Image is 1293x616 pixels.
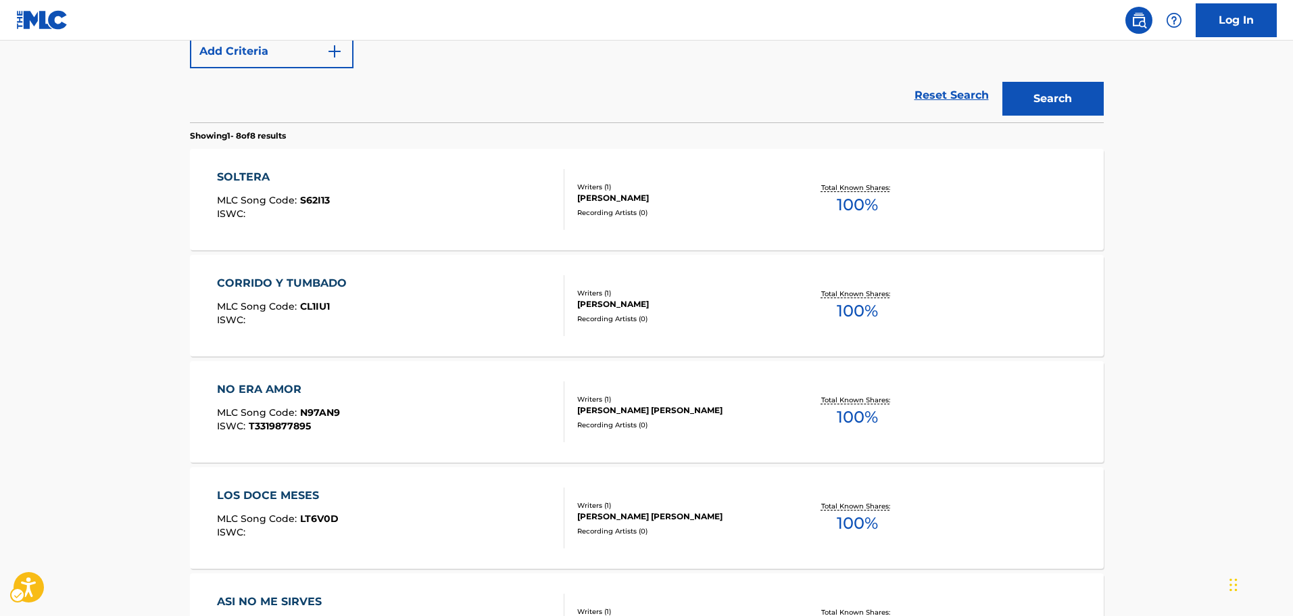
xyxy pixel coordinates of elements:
div: CORRIDO Y TUMBADO [217,275,353,291]
div: Writers ( 1 ) [577,288,781,298]
img: MLC Logo [16,10,68,30]
span: N97AN9 [300,406,340,419]
p: Total Known Shares: [821,183,894,193]
div: Recording Artists ( 0 ) [577,526,781,536]
p: Total Known Shares: [821,395,894,405]
button: Add Criteria [190,34,353,68]
div: [PERSON_NAME] [PERSON_NAME] [577,511,781,523]
div: Writers ( 1 ) [577,182,781,192]
span: MLC Song Code : [217,406,300,419]
span: S62I13 [300,194,330,206]
span: 100 % [837,299,878,323]
span: 100 % [837,193,878,217]
a: CORRIDO Y TUMBADOMLC Song Code:CL1IU1ISWC:Writers (1)[PERSON_NAME]Recording Artists (0)Total Know... [190,255,1104,356]
img: search [1131,12,1147,28]
a: NO ERA AMORMLC Song Code:N97AN9ISWC:T3319877895Writers (1)[PERSON_NAME] [PERSON_NAME]Recording Ar... [190,361,1104,463]
p: Total Known Shares: [821,501,894,511]
img: help [1166,12,1182,28]
div: Recording Artists ( 0 ) [577,208,781,218]
div: Arrastrar [1229,565,1238,605]
div: Widget de chat [1225,551,1293,616]
p: Total Known Shares: [821,289,894,299]
div: LOS DOCE MESES [217,488,339,504]
p: Showing 1 - 8 of 8 results [190,130,286,142]
div: NO ERA AMOR [217,381,340,398]
span: MLC Song Code : [217,513,300,525]
a: Log In [1196,3,1277,37]
div: [PERSON_NAME] [577,298,781,310]
div: [PERSON_NAME] [577,192,781,204]
a: SOLTERAMLC Song Code:S62I13ISWC:Writers (1)[PERSON_NAME]Recording Artists (0)Total Known Shares:100% [190,149,1104,250]
span: 100 % [837,511,878,536]
div: Writers ( 1 ) [577,394,781,404]
div: SOLTERA [217,169,330,185]
div: Writers ( 1 ) [577,500,781,511]
div: Recording Artists ( 0 ) [577,420,781,430]
button: Search [1002,82,1104,116]
span: CL1IU1 [300,300,330,312]
span: T3319877895 [249,420,311,432]
span: ISWC : [217,208,249,220]
span: 100 % [837,405,878,429]
span: MLC Song Code : [217,194,300,206]
span: ISWC : [217,526,249,538]
div: Recording Artists ( 0 ) [577,314,781,324]
a: LOS DOCE MESESMLC Song Code:LT6V0DISWC:Writers (1)[PERSON_NAME] [PERSON_NAME]Recording Artists (0... [190,467,1104,569]
span: ISWC : [217,420,249,432]
iframe: Hubspot Iframe [1225,551,1293,616]
span: MLC Song Code : [217,300,300,312]
a: Reset Search [908,80,996,110]
img: 9d2ae6d4665cec9f34b9.svg [326,43,343,60]
span: ISWC : [217,314,249,326]
span: LT6V0D [300,513,339,525]
div: ASI NO ME SIRVES [217,594,335,610]
div: [PERSON_NAME] [PERSON_NAME] [577,404,781,417]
